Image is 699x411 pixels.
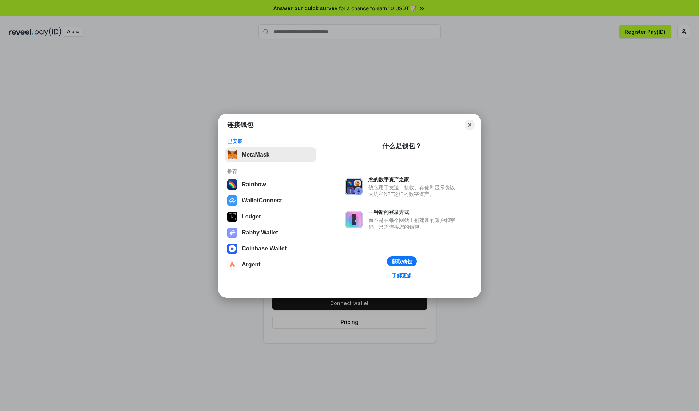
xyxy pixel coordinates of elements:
[227,179,237,190] img: svg+xml,%3Csvg%20width%3D%22120%22%20height%3D%22120%22%20viewBox%3D%220%200%20120%20120%22%20fil...
[225,209,316,224] button: Ledger
[225,193,316,208] button: WalletConnect
[227,228,237,238] img: svg+xml,%3Csvg%20xmlns%3D%22http%3A%2F%2Fwww.w3.org%2F2000%2Fsvg%22%20fill%3D%22none%22%20viewBox...
[368,209,459,216] div: 一种新的登录方式
[465,120,475,130] button: Close
[242,245,287,252] div: Coinbase Wallet
[382,142,422,150] div: 什么是钱包？
[368,184,459,197] div: 钱包用于发送、接收、存储和显示像以太坊和NFT这样的数字资产。
[227,138,314,145] div: 已安装
[225,241,316,256] button: Coinbase Wallet
[242,213,261,220] div: Ledger
[227,195,237,206] img: svg+xml,%3Csvg%20width%3D%2228%22%20height%3D%2228%22%20viewBox%3D%220%200%2028%2028%22%20fill%3D...
[242,181,266,188] div: Rainbow
[225,225,316,240] button: Rabby Wallet
[227,168,314,174] div: 推荐
[227,244,237,254] img: svg+xml,%3Csvg%20width%3D%2228%22%20height%3D%2228%22%20viewBox%3D%220%200%2028%2028%22%20fill%3D...
[387,271,416,280] a: 了解更多
[225,147,316,162] button: MetaMask
[227,150,237,160] img: svg+xml,%3Csvg%20fill%3D%22none%22%20height%3D%2233%22%20viewBox%3D%220%200%2035%2033%22%20width%...
[227,120,253,129] h1: 连接钱包
[227,260,237,270] img: svg+xml,%3Csvg%20width%3D%2228%22%20height%3D%2228%22%20viewBox%3D%220%200%2028%2028%22%20fill%3D...
[387,256,417,266] button: 获取钱包
[392,258,412,265] div: 获取钱包
[242,229,278,236] div: Rabby Wallet
[242,151,269,158] div: MetaMask
[227,212,237,222] img: svg+xml,%3Csvg%20xmlns%3D%22http%3A%2F%2Fwww.w3.org%2F2000%2Fsvg%22%20width%3D%2228%22%20height%3...
[242,197,282,204] div: WalletConnect
[392,272,412,279] div: 了解更多
[345,178,363,195] img: svg+xml,%3Csvg%20xmlns%3D%22http%3A%2F%2Fwww.w3.org%2F2000%2Fsvg%22%20fill%3D%22none%22%20viewBox...
[368,176,459,183] div: 您的数字资产之家
[242,261,261,268] div: Argent
[368,217,459,230] div: 而不是在每个网站上创建新的账户和密码，只需连接您的钱包。
[225,257,316,272] button: Argent
[345,211,363,228] img: svg+xml,%3Csvg%20xmlns%3D%22http%3A%2F%2Fwww.w3.org%2F2000%2Fsvg%22%20fill%3D%22none%22%20viewBox...
[225,177,316,192] button: Rainbow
